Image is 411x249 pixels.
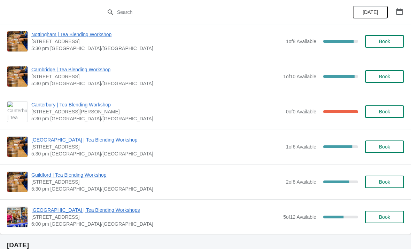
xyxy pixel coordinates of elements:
span: Canterbury | Tea Blending Workshop [31,101,282,108]
span: Nottingham | Tea Blending Workshop [31,31,282,38]
button: Book [365,176,404,188]
span: [STREET_ADDRESS] [31,73,280,80]
span: [STREET_ADDRESS] [31,214,280,220]
span: 5:30 pm [GEOGRAPHIC_DATA]/[GEOGRAPHIC_DATA] [31,115,282,122]
span: [STREET_ADDRESS][PERSON_NAME] [31,108,282,115]
span: [STREET_ADDRESS] [31,143,282,150]
img: Nottingham | Tea Blending Workshop | 24 Bridlesmith Gate, Nottingham NG1 2GQ, UK | 5:30 pm Europe... [7,31,28,51]
span: Book [379,179,390,185]
span: [STREET_ADDRESS] [31,38,282,45]
span: 1 of 8 Available [286,39,316,44]
h2: [DATE] [7,242,404,249]
span: Book [379,39,390,44]
button: Book [365,70,404,83]
span: Cambridge | Tea Blending Workshop [31,66,280,73]
button: Book [365,35,404,48]
span: 1 of 6 Available [286,144,316,150]
img: London Covent Garden | Tea Blending Workshop | 11 Monmouth St, London, WC2H 9DA | 5:30 pm Europe/... [7,137,28,157]
span: Guildford | Tea Blending Workshop [31,171,282,178]
span: 1 of 10 Available [283,74,316,79]
img: Cambridge | Tea Blending Workshop | 8-9 Green Street, Cambridge, CB2 3JU | 5:30 pm Europe/London [7,66,28,87]
button: Book [365,140,404,153]
span: 5:30 pm [GEOGRAPHIC_DATA]/[GEOGRAPHIC_DATA] [31,80,280,87]
span: 2 of 8 Available [286,179,316,185]
span: Book [379,109,390,114]
button: Book [365,105,404,118]
span: [GEOGRAPHIC_DATA] | Tea Blending Workshops [31,207,280,214]
span: 0 of 0 Available [286,109,316,114]
img: Guildford | Tea Blending Workshop | 5 Market Street, Guildford, GU1 4LB | 5:30 pm Europe/London [7,172,28,192]
span: 5:30 pm [GEOGRAPHIC_DATA]/[GEOGRAPHIC_DATA] [31,150,282,157]
span: Book [379,144,390,150]
span: Book [379,74,390,79]
button: [DATE] [353,6,388,18]
img: Canterbury | Tea Blending Workshop | 13, The Parade, Canterbury, Kent, CT1 2SG | 5:30 pm Europe/L... [7,102,28,122]
span: 5:30 pm [GEOGRAPHIC_DATA]/[GEOGRAPHIC_DATA] [31,185,282,192]
input: Search [117,6,308,18]
span: [GEOGRAPHIC_DATA] | Tea Blending Workshop [31,136,282,143]
img: Glasgow | Tea Blending Workshops | 215 Byres Road, Glasgow G12 8UD, UK | 6:00 pm Europe/London [7,207,28,227]
span: Book [379,214,390,220]
span: [STREET_ADDRESS] [31,178,282,185]
span: 5:30 pm [GEOGRAPHIC_DATA]/[GEOGRAPHIC_DATA] [31,45,282,52]
button: Book [365,211,404,223]
span: [DATE] [363,9,378,15]
span: 5 of 12 Available [283,214,316,220]
span: 6:00 pm [GEOGRAPHIC_DATA]/[GEOGRAPHIC_DATA] [31,220,280,227]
